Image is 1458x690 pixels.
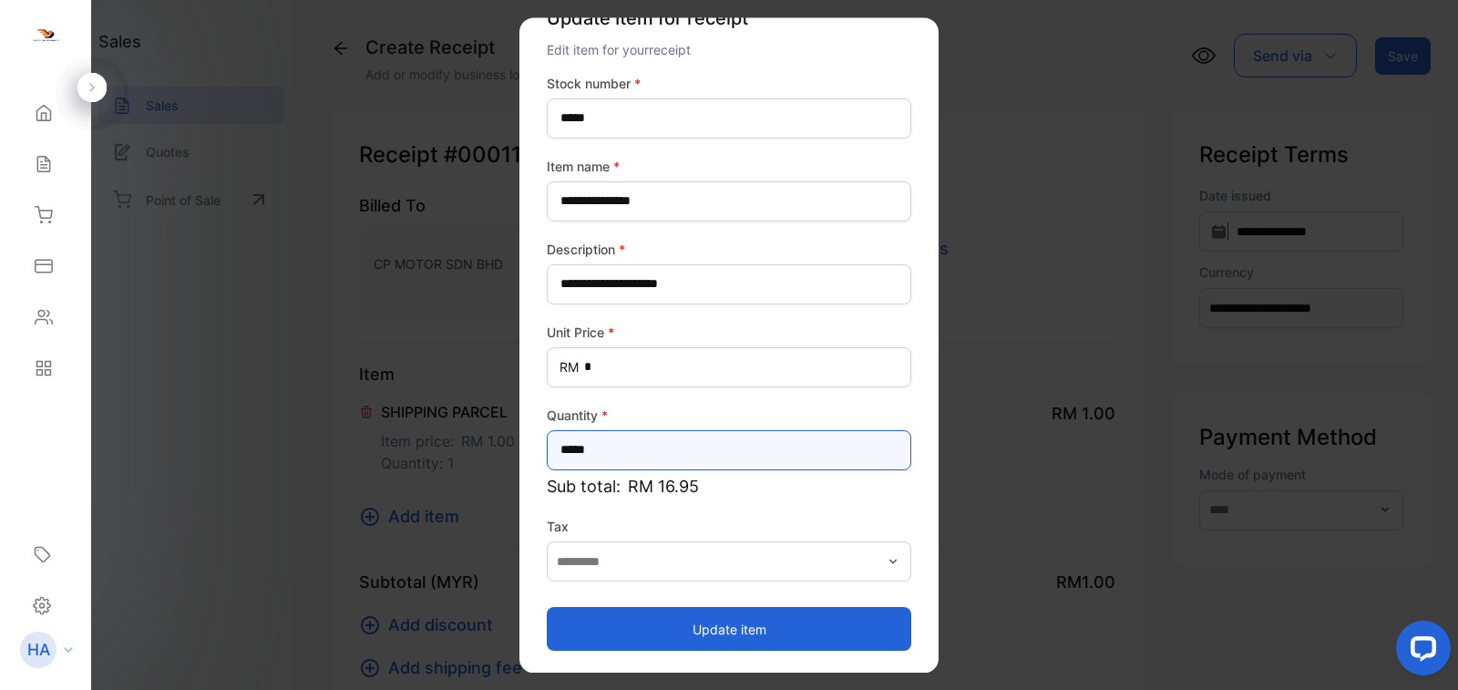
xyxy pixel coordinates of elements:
[547,406,911,425] label: Quantity
[547,517,911,536] label: Tax
[27,638,50,662] p: HA
[547,474,911,499] p: Sub total:
[560,357,579,376] span: RM
[547,157,911,176] label: Item name
[547,323,911,342] label: Unit Price
[547,74,911,93] label: Stock number
[547,240,911,259] label: Description
[1381,613,1458,690] iframe: LiveChat chat widget
[628,474,699,499] span: RM 16.95
[547,42,691,57] span: Edit item for your receipt
[547,607,911,651] button: Update item
[32,24,59,51] img: logo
